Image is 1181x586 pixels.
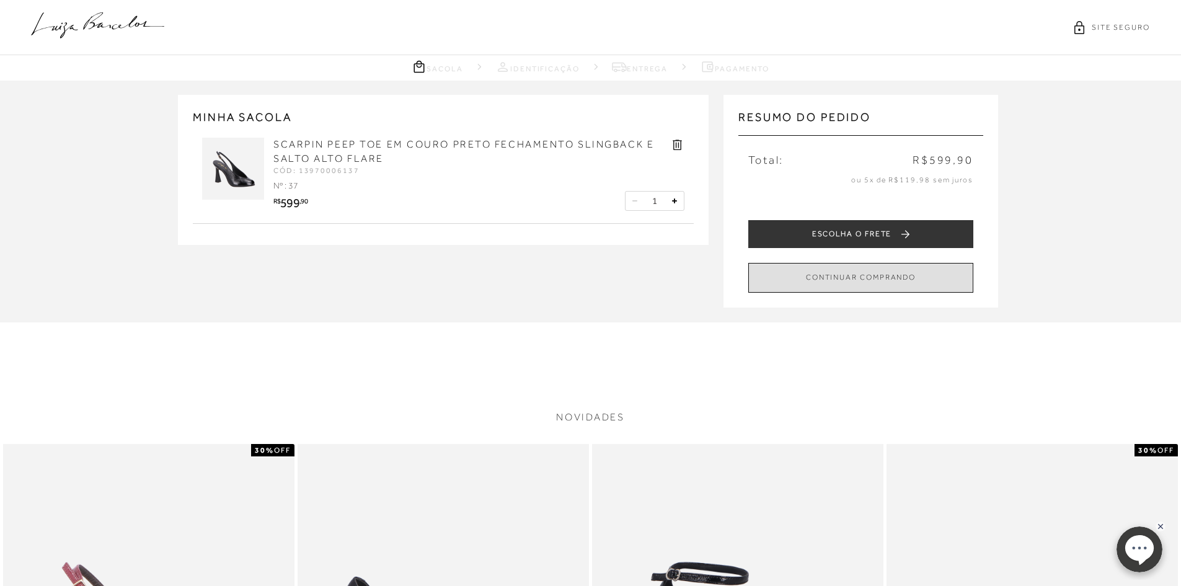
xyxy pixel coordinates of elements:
strong: 30% [255,446,274,455]
a: Pagamento [700,59,769,74]
span: CÓD: 13970006137 [273,166,360,175]
a: SCARPIN PEEP TOE EM COURO PRETO FECHAMENTO SLINGBACK E SALTO ALTO FLARE [273,139,654,164]
button: ESCOLHA O FRETE [748,220,973,248]
img: SCARPIN PEEP TOE EM COURO PRETO FECHAMENTO SLINGBACK E SALTO ALTO FLARE [202,138,264,200]
span: Total: [748,153,784,168]
span: Nº : 37 [273,180,298,190]
a: Identificação [495,59,580,74]
h2: MINHA SACOLA [193,110,694,125]
strong: 30% [1138,446,1157,455]
span: 1 [652,195,657,206]
span: OFF [274,446,291,455]
span: SITE SEGURO [1092,22,1150,33]
span: OFF [1157,446,1174,455]
button: CONTINUAR COMPRANDO [748,263,973,292]
span: R$599,90 [913,153,973,168]
a: Entrega [612,59,668,74]
a: Sacola [412,59,463,74]
p: ou 5x de R$119,98 sem juros [748,175,973,185]
h3: Resumo do pedido [738,110,983,136]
